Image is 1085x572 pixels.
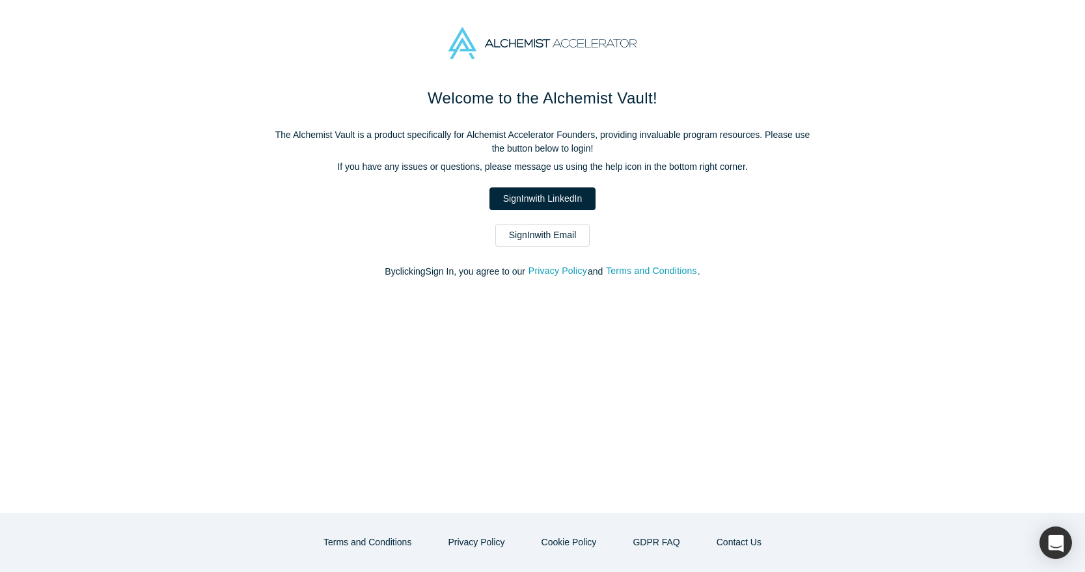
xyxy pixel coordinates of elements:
button: Cookie Policy [528,531,611,554]
a: SignInwith LinkedIn [489,187,596,210]
button: Contact Us [703,531,775,554]
button: Terms and Conditions [310,531,425,554]
p: The Alchemist Vault is a product specifically for Alchemist Accelerator Founders, providing inval... [269,128,816,156]
a: GDPR FAQ [619,531,693,554]
img: Alchemist Accelerator Logo [448,27,636,59]
button: Privacy Policy [528,264,588,279]
p: If you have any issues or questions, please message us using the help icon in the bottom right co... [269,160,816,174]
h1: Welcome to the Alchemist Vault! [269,87,816,110]
a: SignInwith Email [495,224,590,247]
button: Terms and Conditions [605,264,698,279]
button: Privacy Policy [434,531,518,554]
p: By clicking Sign In , you agree to our and . [269,265,816,279]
